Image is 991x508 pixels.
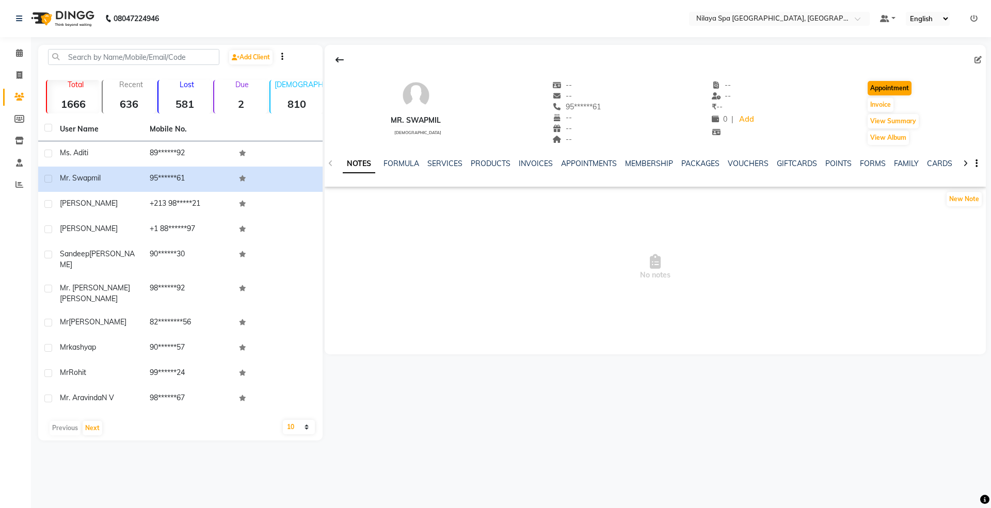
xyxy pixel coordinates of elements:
span: | [731,114,733,125]
a: Add Client [229,50,273,64]
button: New Note [947,192,982,206]
button: Next [83,421,102,435]
span: -- [712,80,731,90]
span: [PERSON_NAME] [69,317,126,326]
span: Ms. Aditi [60,148,88,157]
span: -- [552,113,572,122]
strong: 581 [158,97,211,110]
strong: 636 [103,97,155,110]
a: FAMILY [894,159,919,168]
p: Total [51,80,100,89]
a: SERVICES [427,159,462,168]
th: User Name [54,118,143,141]
span: [PERSON_NAME] [60,249,135,269]
span: Mr. Aravinda [60,393,102,402]
a: FORMS [860,159,886,168]
strong: 1666 [47,97,100,110]
a: APPOINTMENTS [561,159,617,168]
span: [PERSON_NAME] [60,199,118,208]
button: View Album [868,130,909,145]
span: [DEMOGRAPHIC_DATA] [394,130,441,135]
button: View Summary [868,114,919,128]
a: Add [738,112,756,127]
a: FORMULA [383,159,419,168]
span: -- [712,91,731,101]
a: GIFTCARDS [777,159,817,168]
span: Mr. Swapmil [60,173,101,183]
img: logo [26,4,97,33]
span: Mr [60,342,69,352]
a: CARDS [927,159,952,168]
a: VOUCHERS [728,159,769,168]
span: -- [552,135,572,144]
a: INVOICES [519,159,553,168]
span: [PERSON_NAME] [60,294,118,303]
span: 0 [712,114,727,124]
div: Mr. Swapmil [390,115,441,126]
th: Mobile No. [143,118,233,141]
img: avatar [401,80,431,111]
a: NOTES [343,155,375,173]
span: Mr [60,368,69,377]
span: kashyap [69,342,96,352]
span: -- [552,124,572,133]
span: No notes [325,216,986,319]
p: Lost [163,80,211,89]
a: PACKAGES [681,159,720,168]
span: Mr. [PERSON_NAME] [60,283,130,292]
p: [DEMOGRAPHIC_DATA] [275,80,323,89]
span: Mr [60,317,69,326]
span: -- [552,91,572,101]
span: Sandeep [60,249,89,258]
span: -- [712,102,723,111]
div: Back to Client [329,50,350,70]
b: 08047224946 [114,4,159,33]
strong: 810 [270,97,323,110]
span: ₹ [712,102,716,111]
span: -- [552,80,572,90]
span: Rohit [69,368,86,377]
button: Invoice [868,97,893,112]
span: N V [102,393,114,402]
a: PRODUCTS [471,159,510,168]
a: POINTS [825,159,852,168]
button: Appointment [868,81,912,95]
a: MEMBERSHIP [625,159,673,168]
span: [PERSON_NAME] [60,224,118,233]
p: Due [216,80,267,89]
input: Search by Name/Mobile/Email/Code [48,49,219,65]
strong: 2 [214,97,267,110]
p: Recent [107,80,155,89]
